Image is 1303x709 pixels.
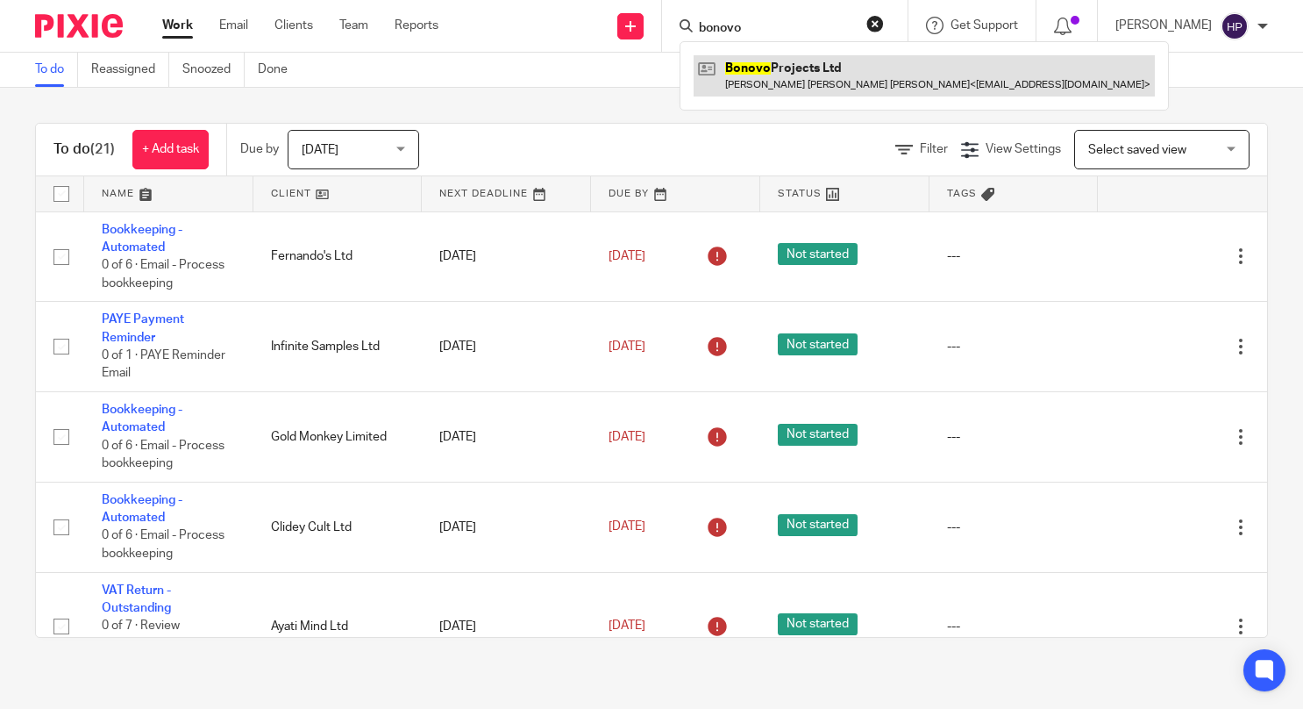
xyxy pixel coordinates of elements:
[253,572,423,680] td: Ayati Mind Ltd
[422,392,591,483] td: [DATE]
[240,140,279,158] p: Due by
[102,313,184,343] a: PAYE Payment Reminder
[778,333,858,355] span: Not started
[778,424,858,446] span: Not started
[35,14,123,38] img: Pixie
[302,144,338,156] span: [DATE]
[102,440,224,470] span: 0 of 6 · Email - Process bookkeeping
[162,17,193,34] a: Work
[609,620,645,633] span: [DATE]
[253,482,423,572] td: Clidey Cult Ltd
[609,340,645,353] span: [DATE]
[102,620,229,669] span: 0 of 7 · Review Outstanding VAT Dates below
[253,302,423,392] td: Infinite Samples Ltd
[422,572,591,680] td: [DATE]
[102,494,182,524] a: Bookkeeping - Automated
[1115,17,1212,34] p: [PERSON_NAME]
[1221,12,1249,40] img: svg%3E
[609,250,645,262] span: [DATE]
[609,431,645,443] span: [DATE]
[778,514,858,536] span: Not started
[339,17,368,34] a: Team
[132,130,209,169] a: + Add task
[422,482,591,572] td: [DATE]
[253,392,423,483] td: Gold Monkey Limited
[53,140,115,159] h1: To do
[102,404,182,433] a: Bookkeeping - Automated
[697,21,855,37] input: Search
[422,211,591,302] td: [DATE]
[35,53,78,87] a: To do
[395,17,438,34] a: Reports
[102,530,224,561] span: 0 of 6 · Email - Process bookkeeping
[1088,144,1186,156] span: Select saved view
[947,618,1081,635] div: ---
[986,143,1061,155] span: View Settings
[258,53,301,87] a: Done
[778,243,858,265] span: Not started
[102,584,171,614] a: VAT Return - Outstanding
[102,349,225,380] span: 0 of 1 · PAYE Reminder Email
[274,17,313,34] a: Clients
[920,143,948,155] span: Filter
[947,189,977,198] span: Tags
[182,53,245,87] a: Snoozed
[866,15,884,32] button: Clear
[947,247,1081,265] div: ---
[422,302,591,392] td: [DATE]
[91,53,169,87] a: Reassigned
[90,142,115,156] span: (21)
[609,521,645,534] span: [DATE]
[947,338,1081,355] div: ---
[951,19,1018,32] span: Get Support
[102,224,182,254] a: Bookkeeping - Automated
[778,613,858,635] span: Not started
[947,519,1081,536] div: ---
[102,259,224,290] span: 0 of 6 · Email - Process bookkeeping
[947,428,1081,446] div: ---
[253,211,423,302] td: Fernando's Ltd
[219,17,248,34] a: Email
